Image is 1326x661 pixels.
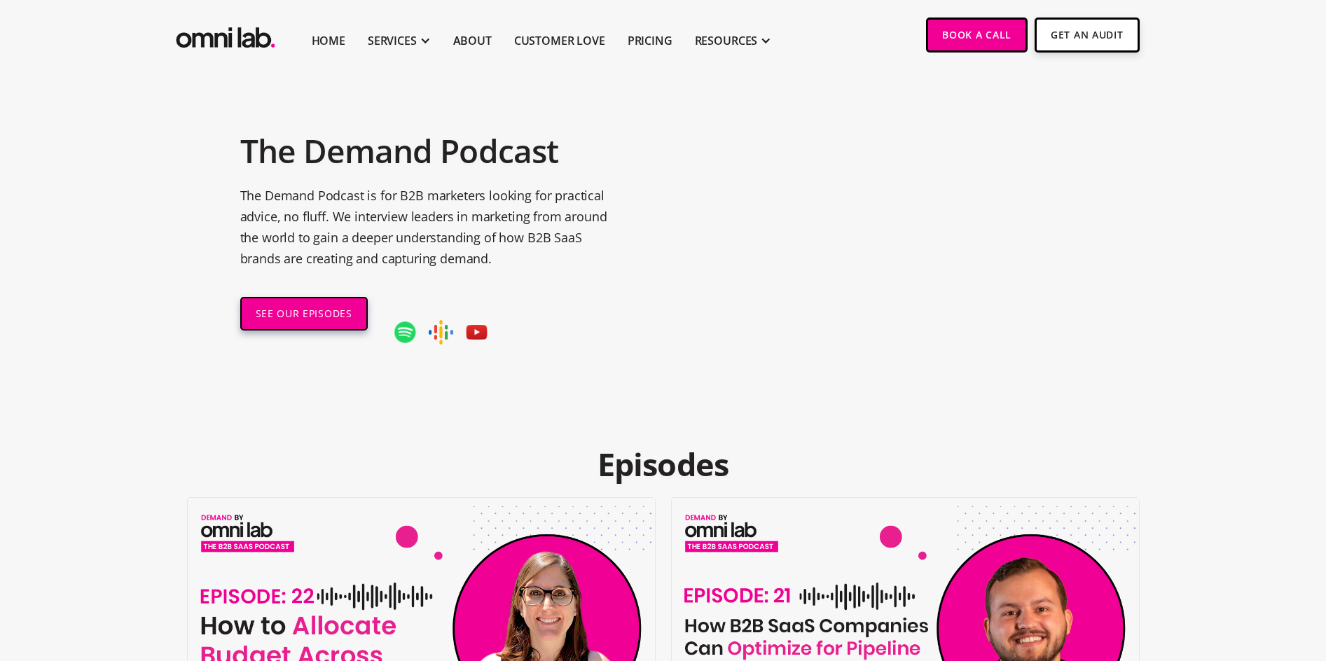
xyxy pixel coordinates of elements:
a: Book a Call [926,18,1028,53]
a: About [453,32,492,49]
div: SERVICES [368,32,417,49]
a: home [173,18,278,52]
iframe: Chat Widget [1074,499,1326,661]
h2: Episodes [187,445,1140,483]
div: Chatt-widget [1074,499,1326,661]
img: Omni Lab: B2B SaaS Demand Generation Agency [173,18,278,52]
div: RESOURCES [695,32,758,49]
a: Pricing [628,32,672,49]
a: Get An Audit [1035,18,1139,53]
a: Customer Love [514,32,605,49]
a: SEE OUR EPISODES [240,297,368,330]
a: Home [312,32,345,49]
h1: The Demand Podcast [240,125,625,177]
p: The Demand Podcast is for B2B marketers looking for practical advice, no fluff. We interview lead... [240,185,625,269]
